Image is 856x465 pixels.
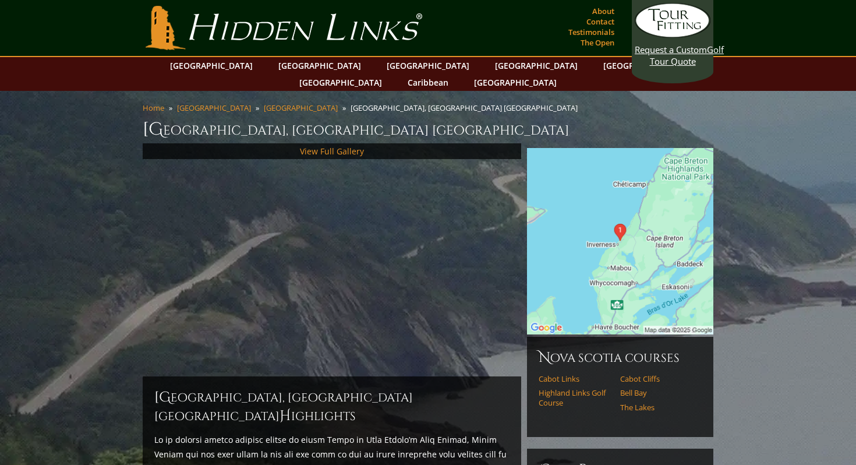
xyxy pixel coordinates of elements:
[143,118,713,141] h1: [GEOGRAPHIC_DATA], [GEOGRAPHIC_DATA] [GEOGRAPHIC_DATA]
[589,3,617,19] a: About
[565,24,617,40] a: Testimonials
[578,34,617,51] a: The Open
[539,348,702,367] h6: Nova Scotia Courses
[635,44,707,55] span: Request a Custom
[154,388,510,425] h2: [GEOGRAPHIC_DATA], [GEOGRAPHIC_DATA] [GEOGRAPHIC_DATA] ighlights
[293,74,388,91] a: [GEOGRAPHIC_DATA]
[468,74,563,91] a: [GEOGRAPHIC_DATA]
[597,57,692,74] a: [GEOGRAPHIC_DATA]
[635,3,710,67] a: Request a CustomGolf Tour Quote
[351,103,582,113] li: [GEOGRAPHIC_DATA], [GEOGRAPHIC_DATA] [GEOGRAPHIC_DATA]
[620,388,694,397] a: Bell Bay
[300,146,364,157] a: View Full Gallery
[620,403,694,412] a: The Lakes
[273,57,367,74] a: [GEOGRAPHIC_DATA]
[264,103,338,113] a: [GEOGRAPHIC_DATA]
[402,74,454,91] a: Caribbean
[489,57,583,74] a: [GEOGRAPHIC_DATA]
[280,407,291,425] span: H
[527,148,713,334] img: Google Map of Cabot Links Golf Course, Central Avenue, Inverness, NS, Canada
[381,57,475,74] a: [GEOGRAPHIC_DATA]
[164,57,259,74] a: [GEOGRAPHIC_DATA]
[539,374,613,383] a: Cabot Links
[583,13,617,30] a: Contact
[620,374,694,383] a: Cabot Cliffs
[143,103,164,113] a: Home
[177,103,251,113] a: [GEOGRAPHIC_DATA]
[539,388,613,407] a: Highland Links Golf Course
